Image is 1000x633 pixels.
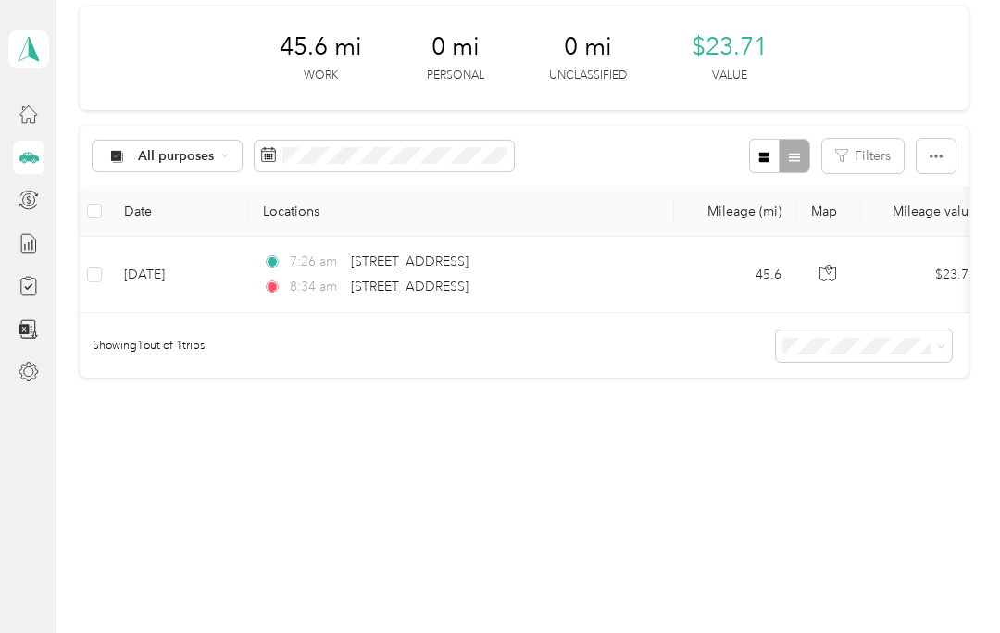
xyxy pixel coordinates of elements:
button: Filters [822,139,904,173]
th: Map [796,186,861,237]
span: [STREET_ADDRESS] [351,254,469,269]
th: Locations [248,186,674,237]
span: All purposes [138,150,215,163]
p: Work [304,68,338,84]
span: 0 mi [431,32,480,62]
iframe: Everlance-gr Chat Button Frame [896,529,1000,633]
span: 45.6 mi [280,32,362,62]
td: 45.6 [674,237,796,313]
span: $23.71 [692,32,768,62]
span: 8:34 am [290,277,343,297]
td: $23.71 [861,237,991,313]
span: 0 mi [564,32,612,62]
td: [DATE] [109,237,248,313]
p: Value [712,68,747,84]
p: Personal [427,68,484,84]
span: [STREET_ADDRESS] [351,279,469,294]
th: Mileage value [861,186,991,237]
th: Mileage (mi) [674,186,796,237]
span: Showing 1 out of 1 trips [80,338,205,354]
th: Date [109,186,248,237]
span: 7:26 am [290,252,343,272]
p: Unclassified [549,68,627,84]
